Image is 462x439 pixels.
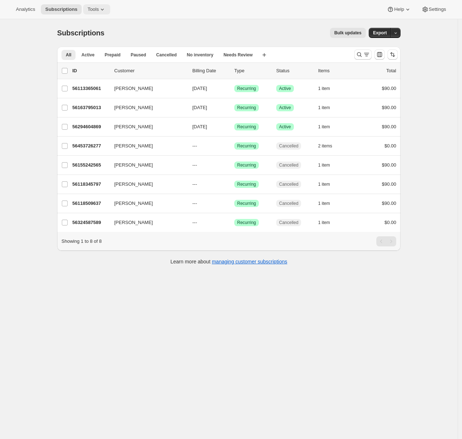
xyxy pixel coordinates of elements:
div: 56118509637[PERSON_NAME]---SuccessRecurringCancelled1 item$90.00 [72,198,396,208]
p: 56294604869 [72,123,108,130]
span: Recurring [237,162,256,168]
button: [PERSON_NAME] [110,140,182,152]
span: Recurring [237,201,256,206]
span: Prepaid [104,52,120,58]
div: 56294604869[PERSON_NAME][DATE]SuccessRecurringSuccessActive1 item$90.00 [72,122,396,132]
span: 1 item [318,201,330,206]
button: 1 item [318,218,338,228]
span: Recurring [237,124,256,130]
button: Tools [83,4,110,14]
span: Help [394,7,404,12]
span: Active [279,86,291,91]
div: 56113365061[PERSON_NAME][DATE]SuccessRecurringSuccessActive1 item$90.00 [72,83,396,94]
button: 1 item [318,179,338,189]
button: [PERSON_NAME] [110,159,182,171]
span: Recurring [237,181,256,187]
span: Export [373,30,387,36]
span: --- [192,220,197,225]
span: [DATE] [192,124,207,129]
p: Status [276,67,312,74]
span: Cancelled [279,220,298,225]
button: Bulk updates [330,28,366,38]
span: 1 item [318,220,330,225]
span: --- [192,201,197,206]
span: Cancelled [279,181,298,187]
span: Paused [131,52,146,58]
p: Customer [114,67,187,74]
span: Settings [429,7,446,12]
button: Sort the results [388,50,398,60]
span: 1 item [318,124,330,130]
span: $90.00 [382,105,396,110]
span: --- [192,143,197,149]
span: Recurring [237,220,256,225]
span: 1 item [318,86,330,91]
button: [PERSON_NAME] [110,198,182,209]
p: Billing Date [192,67,228,74]
span: 2 items [318,143,332,149]
button: Analytics [12,4,39,14]
span: Cancelled [156,52,177,58]
p: 56118345797 [72,181,108,188]
span: Cancelled [279,201,298,206]
button: Settings [417,4,450,14]
span: Needs Review [223,52,253,58]
span: [PERSON_NAME] [114,162,153,169]
span: All [66,52,71,58]
span: $90.00 [382,162,396,168]
span: Subscriptions [57,29,104,37]
button: 1 item [318,83,338,94]
span: Active [279,124,291,130]
button: Create new view [258,50,270,60]
span: $90.00 [382,181,396,187]
span: [PERSON_NAME] [114,142,153,150]
button: 2 items [318,141,340,151]
button: [PERSON_NAME] [110,102,182,113]
div: IDCustomerBilling DateTypeStatusItemsTotal [72,67,396,74]
span: 1 item [318,181,330,187]
nav: Pagination [376,236,396,246]
button: 1 item [318,198,338,208]
span: [DATE] [192,105,207,110]
p: 56113365061 [72,85,108,92]
span: Recurring [237,105,256,111]
a: managing customer subscriptions [212,259,287,264]
button: [PERSON_NAME] [110,121,182,133]
p: ID [72,67,108,74]
button: 1 item [318,122,338,132]
span: --- [192,162,197,168]
div: 56118345797[PERSON_NAME]---SuccessRecurringCancelled1 item$90.00 [72,179,396,189]
span: Analytics [16,7,35,12]
button: [PERSON_NAME] [110,217,182,228]
span: [DATE] [192,86,207,91]
p: 56324587589 [72,219,108,226]
div: 56324587589[PERSON_NAME]---SuccessRecurringCancelled1 item$0.00 [72,218,396,228]
p: 56163795013 [72,104,108,111]
button: Export [369,28,391,38]
span: [PERSON_NAME] [114,181,153,188]
div: 56155242565[PERSON_NAME]---SuccessRecurringCancelled1 item$90.00 [72,160,396,170]
span: $0.00 [384,143,396,149]
span: [PERSON_NAME] [114,104,153,111]
span: 1 item [318,105,330,111]
span: Bulk updates [334,30,362,36]
span: Cancelled [279,143,298,149]
span: [PERSON_NAME] [114,219,153,226]
button: Search and filter results [354,50,372,60]
span: $90.00 [382,86,396,91]
button: [PERSON_NAME] [110,178,182,190]
p: 56453726277 [72,142,108,150]
div: Type [234,67,270,74]
p: 56155242565 [72,162,108,169]
p: Total [386,67,396,74]
div: Items [318,67,354,74]
button: Customize table column order and visibility [375,50,385,60]
p: Showing 1 to 8 of 8 [61,238,102,245]
div: 56163795013[PERSON_NAME][DATE]SuccessRecurringSuccessActive1 item$90.00 [72,103,396,113]
span: [PERSON_NAME] [114,123,153,130]
p: 56118509637 [72,200,108,207]
div: 56453726277[PERSON_NAME]---SuccessRecurringCancelled2 items$0.00 [72,141,396,151]
span: --- [192,181,197,187]
span: No inventory [187,52,213,58]
button: 1 item [318,160,338,170]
